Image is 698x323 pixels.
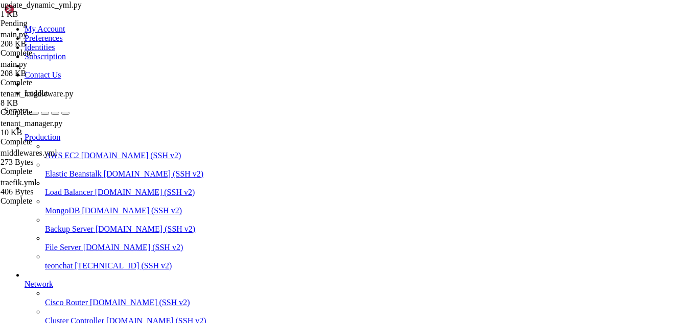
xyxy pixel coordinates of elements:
div: 10 KB [1,128,103,137]
span: main.py [1,60,27,68]
div: Complete [1,48,103,58]
x-row: root@teonchat:~/meuapp/flaskmkdir/oficial/app_delivery/reverse-proxy# curl -I [URL][DOMAIN_NAME] [4,150,565,157]
div: 406 Bytes [1,187,103,196]
x-row: Memory usage: 58% IPv4 address for eth0: [TECHNICAL_ID] [4,4,565,11]
span: content-type: text/plain; charset=utf-8 [4,163,144,170]
span: content-length: 14346 [4,236,79,243]
div: 208 KB [1,39,103,48]
x-row: *** System restart required *** [4,130,565,137]
span: main.py [1,30,103,48]
x-row: root@teonchat:~# cd meuapp/flaskmkdir/oficial/app_delivery/reverse-proxy [4,143,565,150]
x-row: Learn more about enabling ESM Apps service at [URL][DOMAIN_NAME] [4,110,565,117]
div: Complete [1,167,103,176]
span: tenant_manager.py [1,119,103,137]
x-row: * Strictly confined Kubernetes makes edge and IoT secure. Learn how MicroK8s [4,37,565,44]
span: tenant_manager.py [1,119,62,128]
span: date: [DATE] 01:13:30 GMT [4,183,94,190]
div: 273 Bytes [1,158,103,167]
x-row: Expanded Security Maintenance for Applications is not enabled. [4,70,565,77]
span: content-type: text/html; charset=utf-8 [4,210,140,216]
x-row: root@teonchat:~/meuapp/flaskmkdir/oficial/app_delivery/reverse-proxy# [4,250,565,256]
span: tenant_middleware.py [1,89,74,98]
div: Complete [1,137,103,146]
span: vary: Cookie [4,230,47,236]
span: main.py [1,30,27,39]
span: traefik.yml [1,178,103,196]
span: server: gunicorn [4,223,61,230]
x-row: root@teonchat:~/meuapp/flaskmkdir/oficial/app_delivery/reverse-proxy# curl -I [URL][DOMAIN_NAME] [4,196,565,203]
div: Complete [1,196,103,206]
x-row: HTTP/2 200 [4,203,565,210]
x-row: just raised the bar for easy, resilient and secure K8s cluster deployment. [4,44,565,51]
x-row: To see these additional updates run: apt list --upgradable [4,90,565,97]
span: tenant_middleware.py [1,89,103,108]
span: traefik.yml [1,178,37,187]
span: update_dynamic_yml.py [1,1,103,19]
x-row: HTTP/2 404 [4,157,565,163]
div: 1 KB [1,10,103,19]
div: Pending [1,19,103,28]
span: content-length: 19 [4,177,68,183]
x-row: => / is using 87.0% of 37.23GB [4,24,565,31]
x-row: Last login: [DATE] from [TECHNICAL_ID] [4,137,565,143]
div: 208 KB [1,69,103,78]
span: middlewares.yml [1,148,103,167]
div: (70, 37) [241,250,245,256]
span: main.py [1,60,103,78]
span: update_dynamic_yml.py [1,1,82,9]
x-row: Swap usage: 0% IPv6 address for eth0: [TECHNICAL_ID] [4,11,565,17]
div: 8 KB [1,98,103,108]
x-row: [URL][DOMAIN_NAME] [4,57,565,64]
x-row: 4 updates can be applied immediately. [4,84,565,90]
x-row: 1 additional security update can be applied with ESM Apps. [4,104,565,110]
span: date: [DATE] 01:13:42 GMT [4,216,94,223]
div: Complete [1,108,103,117]
div: Complete [1,78,103,87]
span: x-content-type-options: nosniff [4,170,115,177]
span: middlewares.yml [1,148,57,157]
